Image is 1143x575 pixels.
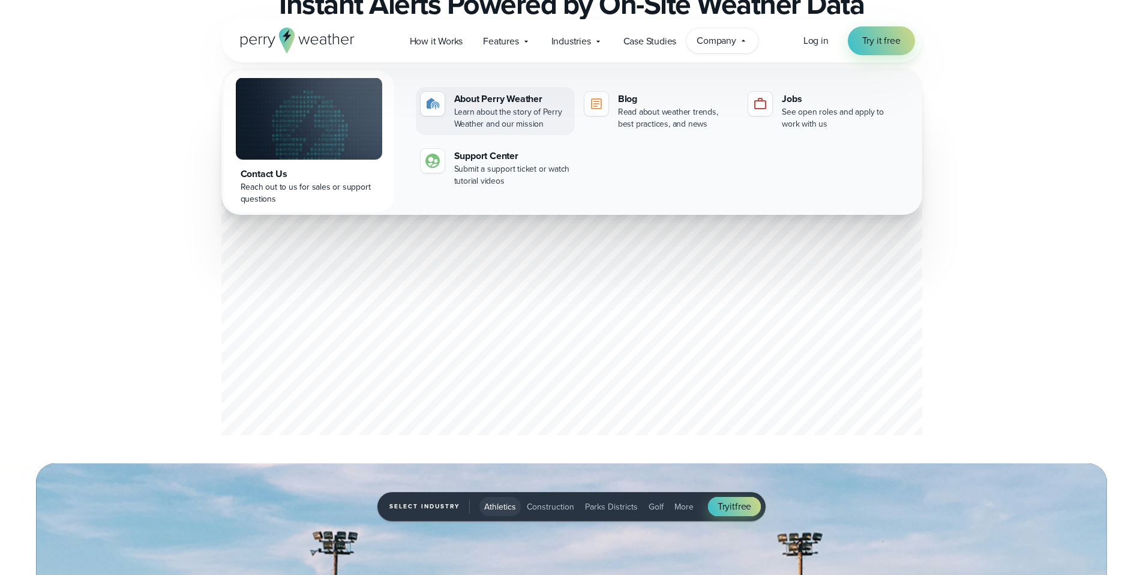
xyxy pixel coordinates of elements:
[241,181,377,205] div: Reach out to us for sales or support questions
[585,501,638,513] span: Parks Districts
[454,149,570,163] div: Support Center
[416,144,575,192] a: Support Center Submit a support ticket or watch tutorial videos
[425,97,440,111] img: about-icon.svg
[623,34,677,49] span: Case Studies
[753,97,767,111] img: jobs-icon-1.svg
[483,34,518,49] span: Features
[803,34,829,48] a: Log in
[416,87,575,135] a: About Perry Weather Learn about the story of Perry Weather and our mission
[241,167,377,181] div: Contact Us
[782,92,898,106] div: Jobs
[479,497,521,516] button: Athletics
[454,106,570,130] div: Learn about the story of Perry Weather and our mission
[551,34,591,49] span: Industries
[670,497,698,516] button: More
[410,34,463,49] span: How it Works
[718,499,751,514] span: Try free
[743,87,902,135] a: Jobs See open roles and apply to work with us
[484,501,516,513] span: Athletics
[580,497,643,516] button: Parks Districts
[589,97,604,111] img: blog-icon.svg
[454,92,570,106] div: About Perry Weather
[708,497,761,516] a: Tryitfree
[803,34,829,47] span: Log in
[527,501,574,513] span: Construction
[674,501,694,513] span: More
[782,106,898,130] div: See open roles and apply to work with us
[224,70,394,212] a: Contact Us Reach out to us for sales or support questions
[221,195,922,439] div: 2 of 3
[389,499,470,514] span: Select Industry
[730,499,735,513] span: it
[400,29,473,53] a: How it Works
[580,87,739,135] a: Blog Read about weather trends, best practices, and news
[425,154,440,168] img: contact-icon.svg
[644,497,668,516] button: Golf
[697,34,736,48] span: Company
[221,195,922,439] div: slideshow
[618,106,734,130] div: Read about weather trends, best practices, and news
[522,497,579,516] button: Construction
[862,34,901,48] span: Try it free
[848,26,915,55] a: Try it free
[613,29,687,53] a: Case Studies
[454,163,570,187] div: Submit a support ticket or watch tutorial videos
[649,501,664,513] span: Golf
[618,92,734,106] div: Blog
